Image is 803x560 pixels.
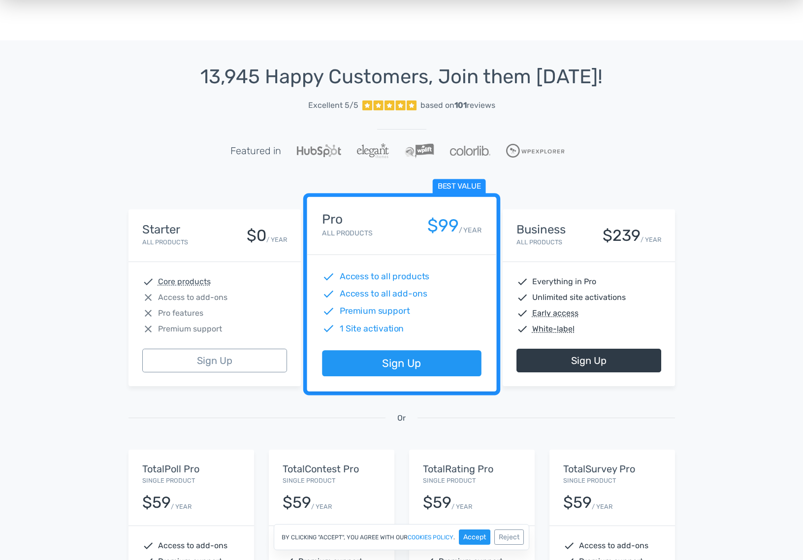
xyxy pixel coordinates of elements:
[297,144,341,157] img: Hubspot
[339,270,429,283] span: Access to all products
[516,307,528,319] span: check
[357,143,389,158] img: ElegantThemes
[158,323,222,335] span: Premium support
[322,305,335,318] span: check
[532,323,575,335] abbr: White-label
[158,307,203,319] span: Pro features
[454,100,467,110] strong: 101
[458,225,481,235] small: / YEAR
[283,463,381,474] h5: TotalContest Pro
[142,238,188,246] small: All Products
[423,463,521,474] h5: TotalRating Pro
[532,276,596,288] span: Everything in Pro
[563,463,661,474] h5: TotalSurvey Pro
[405,143,434,158] img: WPLift
[603,227,641,244] div: $239
[423,477,476,484] small: Single Product
[283,494,311,511] div: $59
[128,66,675,88] h1: 13,945 Happy Customers, Join them [DATE]!
[322,229,372,237] small: All Products
[432,179,485,195] span: Best value
[128,96,675,115] a: Excellent 5/5 based on101reviews
[506,144,565,158] img: WPExplorer
[450,146,490,156] img: Colorlib
[283,477,335,484] small: Single Product
[142,477,195,484] small: Single Product
[516,223,566,236] h4: Business
[516,292,528,303] span: check
[427,216,458,235] div: $99
[532,307,578,319] abbr: Early access
[563,494,592,511] div: $59
[459,529,490,545] button: Accept
[247,227,266,244] div: $0
[158,276,211,288] abbr: Core products
[516,238,562,246] small: All Products
[516,276,528,288] span: check
[420,99,495,111] div: based on reviews
[532,292,626,303] span: Unlimited site activations
[142,223,188,236] h4: Starter
[142,307,154,319] span: close
[339,322,404,335] span: 1 Site activation
[322,288,335,300] span: check
[451,502,472,511] small: / YEAR
[274,524,529,550] div: By clicking "Accept", you agree with our .
[423,494,451,511] div: $59
[142,323,154,335] span: close
[563,477,616,484] small: Single Product
[322,270,335,283] span: check
[408,534,453,540] a: cookies policy
[230,145,281,156] h5: Featured in
[397,412,406,424] span: Or
[308,99,358,111] span: Excellent 5/5
[339,305,410,318] span: Premium support
[311,502,332,511] small: / YEAR
[494,529,524,545] button: Reject
[322,212,372,227] h4: Pro
[516,349,661,372] a: Sign Up
[142,292,154,303] span: close
[142,494,171,511] div: $59
[592,502,612,511] small: / YEAR
[142,276,154,288] span: check
[142,349,287,372] a: Sign Up
[171,502,192,511] small: / YEAR
[339,288,427,300] span: Access to all add-ons
[158,292,227,303] span: Access to add-ons
[322,351,481,377] a: Sign Up
[641,235,661,244] small: / YEAR
[516,323,528,335] span: check
[142,463,240,474] h5: TotalPoll Pro
[266,235,287,244] small: / YEAR
[322,322,335,335] span: check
